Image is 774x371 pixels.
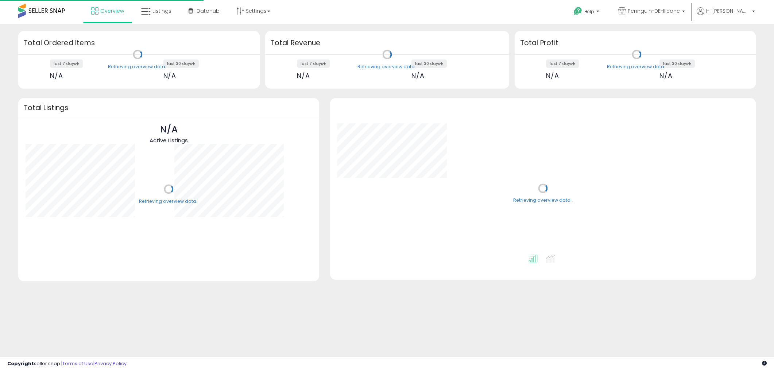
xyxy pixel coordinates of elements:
span: Hi [PERSON_NAME] [706,7,750,15]
div: Retrieving overview data.. [513,197,573,204]
div: Retrieving overview data.. [108,63,167,70]
span: Help [584,8,594,15]
span: Listings [152,7,171,15]
div: Retrieving overview data.. [357,63,417,70]
a: Hi [PERSON_NAME] [697,7,755,24]
div: Retrieving overview data.. [139,198,198,205]
span: DataHub [197,7,220,15]
span: Pennguin-DE-Illeone [628,7,680,15]
a: Help [568,1,607,24]
i: Get Help [573,7,583,16]
span: Overview [100,7,124,15]
div: Retrieving overview data.. [607,63,666,70]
